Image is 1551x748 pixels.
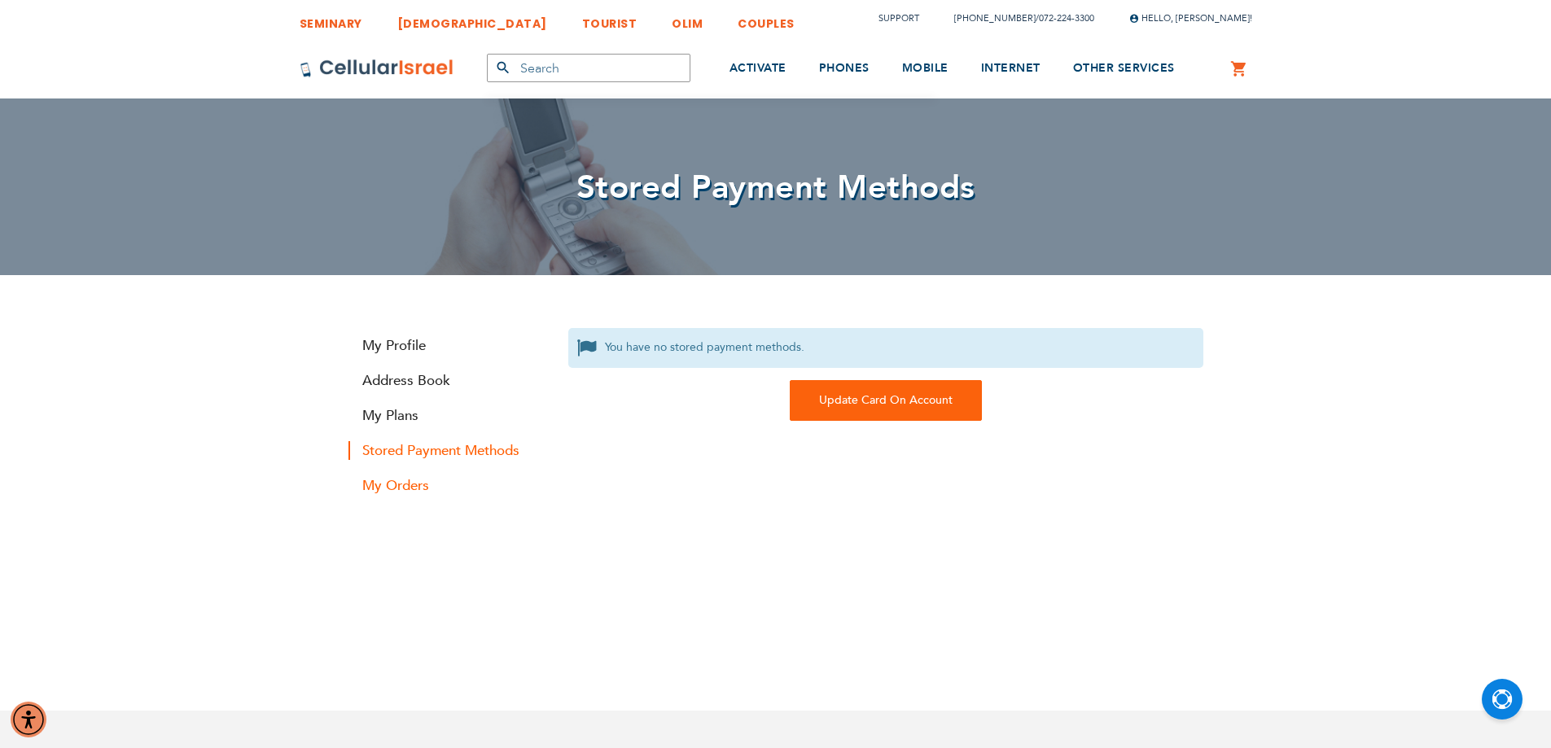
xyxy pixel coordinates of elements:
span: MOBILE [902,60,949,76]
a: 072-224-3300 [1039,12,1094,24]
a: Address Book [348,371,544,390]
a: TOURIST [582,4,637,34]
a: COUPLES [738,4,795,34]
a: OLIM [672,4,703,34]
input: Search [487,54,690,82]
a: OTHER SERVICES [1073,38,1175,99]
a: [PHONE_NUMBER] [954,12,1036,24]
a: [DEMOGRAPHIC_DATA] [397,4,547,34]
span: You have no stored payment methods. [568,328,1203,368]
a: ACTIVATE [729,38,786,99]
span: OTHER SERVICES [1073,60,1175,76]
strong: Stored Payment Methods [348,441,544,460]
a: PHONES [819,38,870,99]
a: Support [878,12,919,24]
span: Stored Payment Methods [576,165,975,210]
img: Cellular Israel Logo [300,59,454,78]
span: ACTIVATE [729,60,786,76]
a: My Plans [348,406,544,425]
a: My Orders [348,476,544,495]
div: Accessibility Menu [11,702,46,737]
div: To update the payment method currently being used on an existing Cellular Israel plan [790,380,982,421]
a: My Profile [348,336,544,355]
span: INTERNET [981,60,1041,76]
span: PHONES [819,60,870,76]
a: INTERNET [981,38,1041,99]
span: Hello, [PERSON_NAME]! [1129,12,1252,24]
li: / [938,7,1094,30]
a: SEMINARY [300,4,362,34]
a: MOBILE [902,38,949,99]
